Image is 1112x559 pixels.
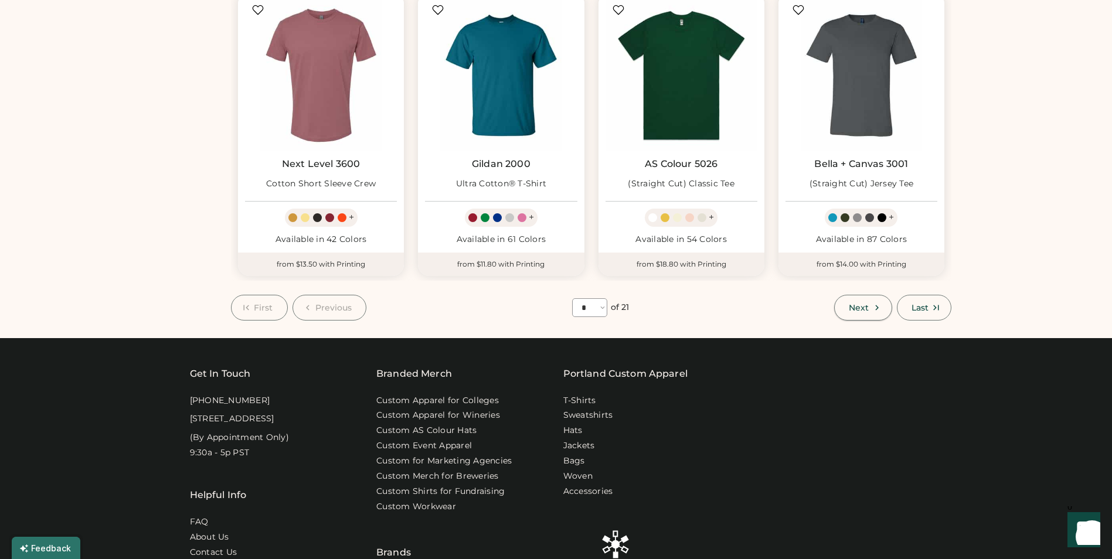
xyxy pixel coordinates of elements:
[563,486,613,497] a: Accessories
[190,447,250,459] div: 9:30a - 5p PST
[376,367,452,381] div: Branded Merch
[456,178,546,190] div: Ultra Cotton® T-Shirt
[376,455,512,467] a: Custom for Marketing Agencies
[563,471,593,482] a: Woven
[601,530,630,558] img: Rendered Logo - Screens
[628,178,734,190] div: (Straight Cut) Classic Tee
[190,547,237,558] a: Contact Us
[785,234,937,246] div: Available in 87 Colors
[190,488,247,502] div: Helpful Info
[425,234,577,246] div: Available in 61 Colors
[529,211,534,224] div: +
[814,158,908,170] a: Bella + Canvas 3001
[472,158,531,170] a: Gildan 2000
[266,178,376,190] div: Cotton Short Sleeve Crew
[376,486,505,497] a: Custom Shirts for Fundraising
[563,440,595,452] a: Jackets
[598,253,764,276] div: from $18.80 with Printing
[563,455,585,467] a: Bags
[778,253,944,276] div: from $14.00 with Printing
[563,425,583,437] a: Hats
[563,367,688,381] a: Portland Custom Apparel
[238,253,404,276] div: from $13.50 with Printing
[563,395,596,407] a: T-Shirts
[254,304,273,312] span: First
[231,295,288,321] button: First
[849,304,869,312] span: Next
[606,234,757,246] div: Available in 54 Colors
[810,178,913,190] div: (Straight Cut) Jersey Tee
[897,295,951,321] button: Last
[709,211,714,224] div: +
[376,471,499,482] a: Custom Merch for Breweries
[611,302,630,313] div: of 21
[1056,506,1107,557] iframe: Front Chat
[282,158,360,170] a: Next Level 3600
[376,440,472,452] a: Custom Event Apparel
[315,304,352,312] span: Previous
[834,295,892,321] button: Next
[190,516,209,528] a: FAQ
[190,395,270,407] div: [PHONE_NUMBER]
[563,410,613,421] a: Sweatshirts
[889,211,894,224] div: +
[912,304,929,312] span: Last
[376,425,477,437] a: Custom AS Colour Hats
[376,410,500,421] a: Custom Apparel for Wineries
[349,211,354,224] div: +
[376,501,456,513] a: Custom Workwear
[293,295,367,321] button: Previous
[376,395,499,407] a: Custom Apparel for Colleges
[245,234,397,246] div: Available in 42 Colors
[645,158,717,170] a: AS Colour 5026
[190,367,251,381] div: Get In Touch
[418,253,584,276] div: from $11.80 with Printing
[190,413,274,425] div: [STREET_ADDRESS]
[190,432,289,444] div: (By Appointment Only)
[190,531,229,543] a: About Us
